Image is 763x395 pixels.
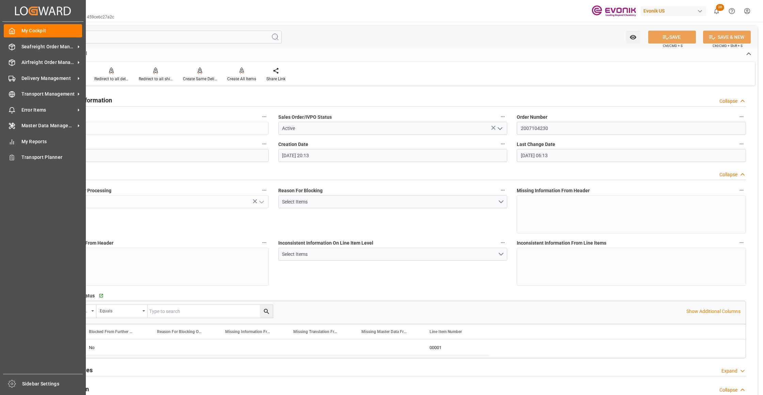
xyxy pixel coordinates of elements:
[278,195,508,208] button: open menu
[641,6,706,16] div: Evonik US
[719,98,737,105] div: Collapse
[81,340,489,356] div: Press SPACE to select this row.
[256,197,266,207] button: open menu
[498,238,507,247] button: Inconsistent Information On Line Item Level
[498,139,507,148] button: Creation Date
[721,367,737,375] div: Expand
[278,248,508,261] button: open menu
[157,329,203,334] span: Reason For Blocking On This Line Item
[724,3,739,19] button: Help Center
[260,186,269,195] button: Blocked From Further Processing
[21,27,82,34] span: My Cockpit
[100,306,140,314] div: Equals
[22,380,83,388] span: Sidebar Settings
[96,305,147,318] button: open menu
[517,114,547,121] span: Order Number
[517,187,590,194] span: Missing Information From Header
[430,329,462,334] span: Line Item Number
[517,240,606,247] span: Inconsistent Information From Line Items
[626,31,640,44] button: open menu
[183,76,217,82] div: Create Same Delivery Date
[737,238,746,247] button: Inconsistent Information From Line Items
[498,112,507,121] button: Sales Order/IVPO Status
[139,76,173,82] div: Redirect to all shipments
[498,186,507,195] button: Reason For Blocking
[495,123,505,134] button: open menu
[641,4,709,17] button: Evonik US
[89,340,141,356] div: No
[421,340,489,356] div: 00001
[94,76,128,82] div: Redirect to all deliveries
[278,187,323,194] span: Reason For Blocking
[686,308,741,315] p: Show Additional Columns
[737,186,746,195] button: Missing Information From Header
[282,198,497,205] div: Select Items
[260,238,269,247] button: Missing Master Data From Header
[648,31,696,44] button: SAVE
[31,31,282,44] input: Search Fields
[225,329,271,334] span: Missing Information From Line Item
[260,112,269,121] button: code
[21,75,75,82] span: Delivery Management
[361,329,407,334] span: Missing Master Data From SAP
[21,106,75,114] span: Error Items
[260,139,269,148] button: Order Type (SAP)
[21,138,82,145] span: My Reports
[713,43,743,48] span: Ctrl/CMD + Shift + S
[592,5,636,17] img: Evonik-brand-mark-Deep-Purple-RGB.jpeg_1700498283.jpeg
[21,90,75,98] span: Transport Management
[517,141,555,148] span: Last Change Date
[293,329,339,334] span: Missing Translation From Master Data
[737,139,746,148] button: Last Change Date
[278,240,373,247] span: Inconsistent Information On Line Item Level
[4,135,82,148] a: My Reports
[282,251,497,258] div: Select Items
[278,114,332,121] span: Sales Order/IVPO Status
[260,305,273,318] button: search button
[21,43,75,50] span: Seafreight Order Management
[716,4,724,11] span: 20
[4,24,82,37] a: My Cockpit
[278,149,508,162] input: DD.MM.YYYY HH:MM
[227,76,256,82] div: Create All Items
[89,329,135,334] span: Blocked From Further Processing
[278,141,308,148] span: Creation Date
[719,171,737,178] div: Collapse
[4,151,82,164] a: Transport Planner
[21,154,82,161] span: Transport Planner
[737,112,746,121] button: Order Number
[266,76,285,82] div: Share Link
[703,31,751,44] button: SAVE & NEW
[663,43,683,48] span: Ctrl/CMD + S
[517,149,746,162] input: DD.MM.YYYY HH:MM
[147,305,273,318] input: Type to search
[709,3,724,19] button: show 20 new notifications
[719,386,737,394] div: Collapse
[21,122,75,129] span: Master Data Management
[21,59,75,66] span: Airfreight Order Management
